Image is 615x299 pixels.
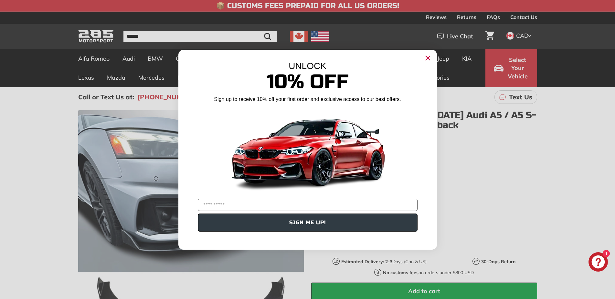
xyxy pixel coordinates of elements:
[423,53,433,63] button: Close dialog
[227,105,388,196] img: Banner showing BMW 4 Series Body kit
[198,199,418,211] input: YOUR EMAIL
[587,252,610,273] inbox-online-store-chat: Shopify online store chat
[289,61,326,71] span: UNLOCK
[214,96,401,102] span: Sign up to receive 10% off your first order and exclusive access to our best offers.
[198,214,418,232] button: SIGN ME UP!
[267,70,349,94] span: 10% Off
